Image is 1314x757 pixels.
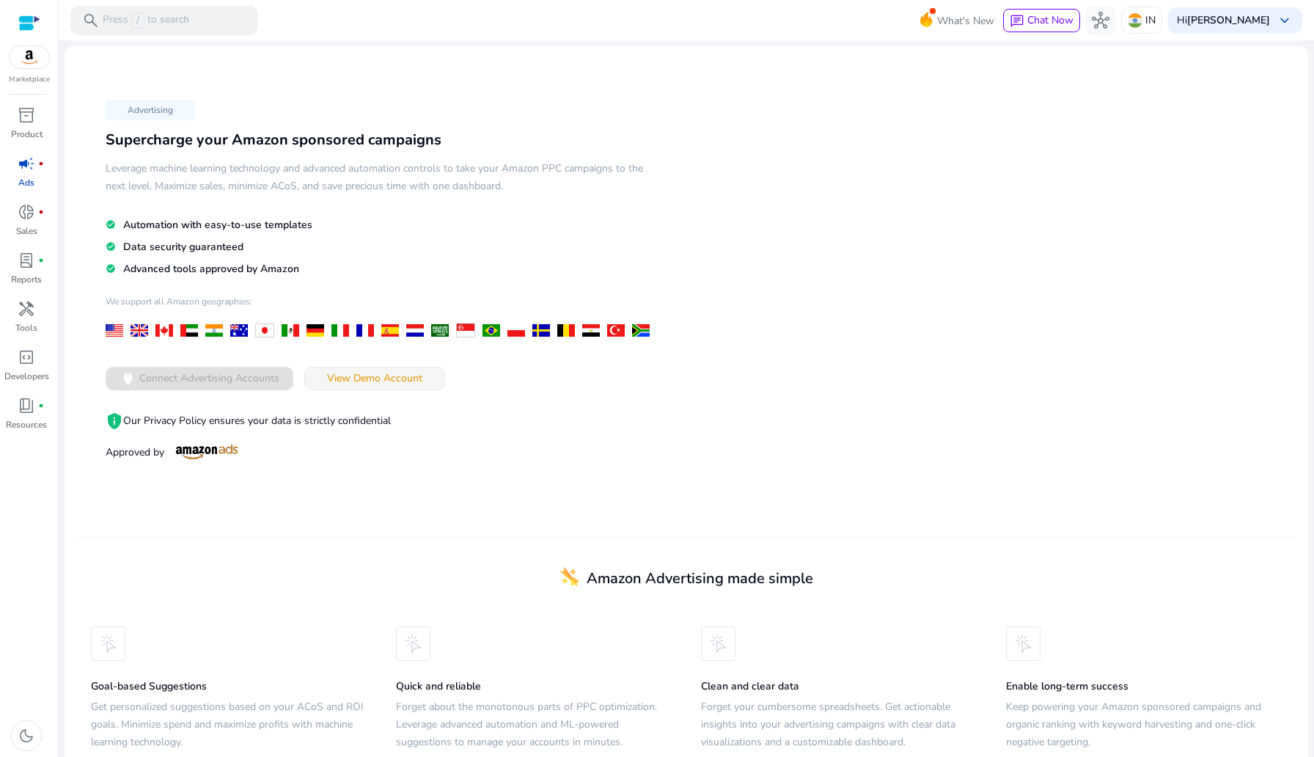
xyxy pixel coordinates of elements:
[106,296,657,318] h4: We support all Amazon geographies:
[106,412,123,430] mat-icon: privacy_tip
[82,12,100,29] span: search
[587,568,813,588] span: Amazon Advertising made simple
[701,681,977,693] h5: Clean and clear data
[103,12,189,29] p: Press to search
[304,367,445,390] button: View Demo Account
[106,219,116,231] mat-icon: check_circle
[18,348,35,366] span: code_blocks
[1276,12,1293,29] span: keyboard_arrow_down
[18,397,35,414] span: book_4
[1006,698,1282,751] h5: Keep powering your Amazon sponsored campaigns and organic ranking with keyword harvesting and one...
[1145,7,1156,33] p: IN
[6,418,47,431] p: Resources
[38,209,44,215] span: fiber_manual_record
[18,155,35,172] span: campaign
[701,698,977,751] h5: Forget your cumbersome spreadsheets. Get actionable insights into your advertising campaigns with...
[18,300,35,318] span: handyman
[106,100,195,120] p: Advertising
[1092,12,1109,29] span: hub
[106,263,116,275] mat-icon: check_circle
[123,218,312,232] span: Automation with easy-to-use templates
[18,106,35,124] span: inventory_2
[106,445,657,460] p: Approved by
[937,8,994,34] span: What's New
[38,161,44,167] span: fiber_manual_record
[18,203,35,221] span: donut_small
[327,370,422,386] span: View Demo Account
[1027,13,1073,27] span: Chat Now
[131,12,144,29] span: /
[396,698,672,751] h5: Forget about the monotonous parts of PPC optimization. Leverage advanced automation and ML-powere...
[18,252,35,269] span: lab_profile
[38,403,44,409] span: fiber_manual_record
[106,131,657,149] h3: Supercharge your Amazon sponsored campaigns
[18,727,35,745] span: dark_mode
[9,74,50,85] p: Marketplace
[396,681,672,693] h5: Quick and reliable
[11,128,43,141] p: Product
[1086,6,1115,35] button: hub
[1187,13,1270,27] b: [PERSON_NAME]
[91,681,367,693] h5: Goal-based Suggestions
[18,176,34,189] p: Ads
[1177,15,1270,26] p: Hi
[4,370,49,383] p: Developers
[16,224,37,238] p: Sales
[1006,681,1282,693] h5: Enable long-term success
[91,698,367,751] h5: Get personalized suggestions based on your ACoS and ROI goals. Minimize spend and maximize profit...
[10,46,49,68] img: amazon.svg
[106,412,657,430] p: Our Privacy Policy ensures your data is strictly confidential
[1003,9,1080,32] button: chatChat Now
[11,273,42,286] p: Reports
[123,240,243,254] span: Data security guaranteed
[15,321,37,334] p: Tools
[123,262,299,276] span: Advanced tools approved by Amazon
[1010,14,1024,29] span: chat
[1128,13,1142,28] img: in.svg
[106,160,657,195] h5: Leverage machine learning technology and advanced automation controls to take your Amazon PPC cam...
[106,241,116,253] mat-icon: check_circle
[38,257,44,263] span: fiber_manual_record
